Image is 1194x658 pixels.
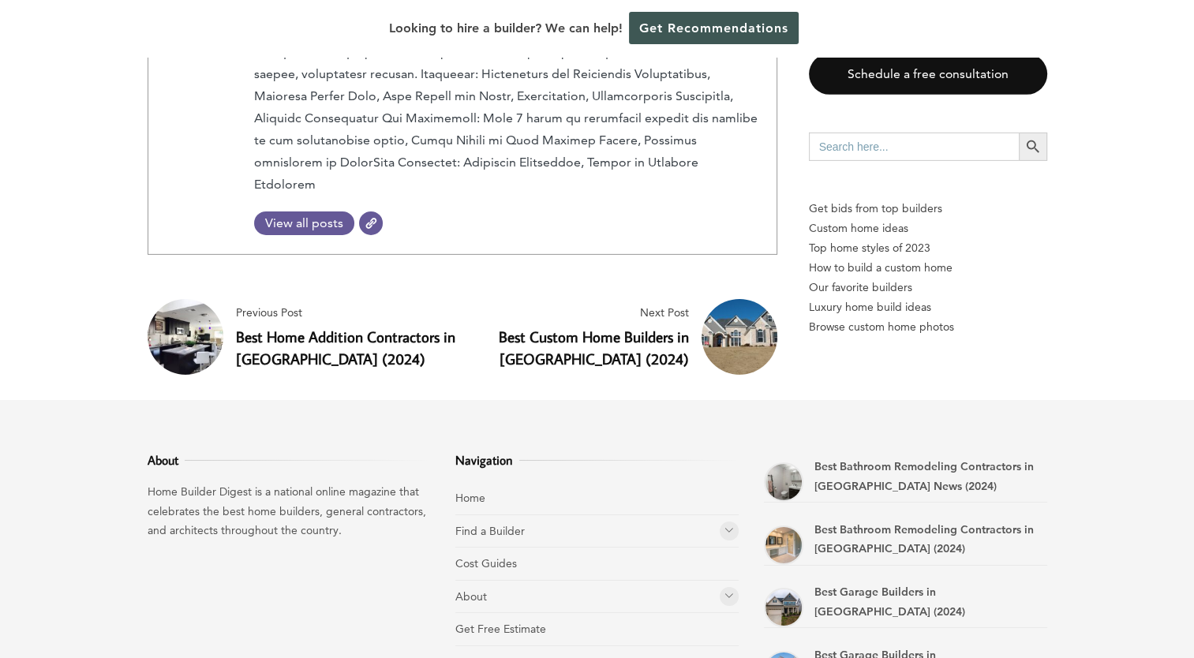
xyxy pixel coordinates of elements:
h3: About [148,451,431,469]
p: Home Builder Digest is a national online magazine that celebrates the best home builders, general... [148,482,431,540]
a: Cost Guides [455,556,517,570]
a: Top home styles of 2023 [809,238,1047,258]
h3: Navigation [455,451,739,469]
a: How to build a custom home [809,258,1047,278]
a: Schedule a free consultation [809,54,1047,95]
a: Best Garage Builders in Suffolk (2024) [764,588,803,627]
a: View all posts [254,211,354,235]
a: Get Free Estimate [455,622,546,636]
svg: Search [1024,138,1042,155]
a: Best Bathroom Remodeling Contractors in [GEOGRAPHIC_DATA] (2024) [814,522,1034,556]
a: Get Recommendations [629,12,799,44]
a: About [455,589,487,604]
a: Best Home Addition Contractors in [GEOGRAPHIC_DATA] (2024) [236,327,455,369]
a: Best Garage Builders in [GEOGRAPHIC_DATA] (2024) [814,585,965,619]
a: Website [359,211,383,235]
input: Search here... [809,133,1019,161]
a: Best Bathroom Remodeling Contractors in Newport News (2024) [764,462,803,502]
a: Best Custom Home Builders in [GEOGRAPHIC_DATA] (2024) [499,327,689,369]
a: Browse custom home photos [809,317,1047,337]
span: Next Post [469,303,689,323]
a: Find a Builder [455,524,525,538]
p: Get bids from top builders [809,199,1047,219]
a: Best Bathroom Remodeling Contractors in [GEOGRAPHIC_DATA] News (2024) [814,459,1034,493]
a: Custom home ideas [809,219,1047,238]
iframe: Drift Widget Chat Controller [892,545,1175,639]
a: Luxury home build ideas [809,297,1047,317]
a: Home [455,491,485,505]
span: View all posts [254,215,354,230]
a: Our favorite builders [809,278,1047,297]
span: Previous Post [236,303,456,323]
a: Best Bathroom Remodeling Contractors in Norfolk (2024) [764,525,803,565]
